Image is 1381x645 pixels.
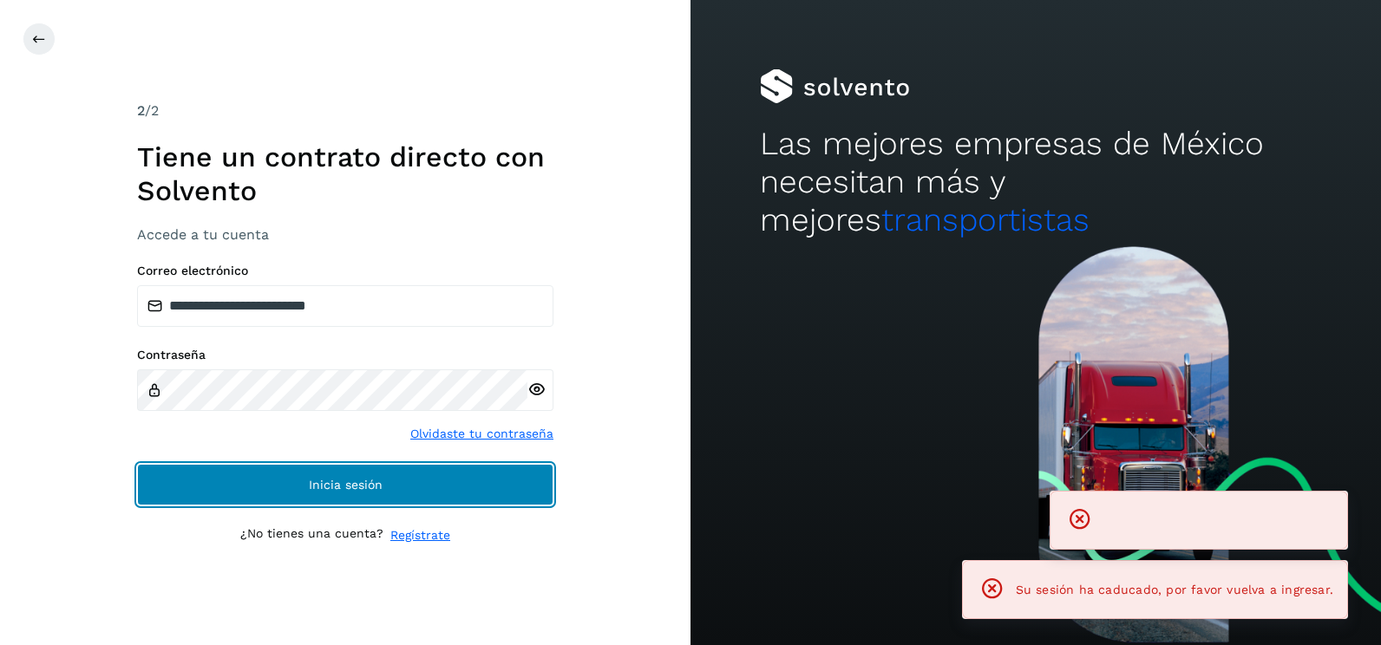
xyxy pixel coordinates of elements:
h3: Accede a tu cuenta [137,226,553,243]
span: 2 [137,102,145,119]
span: transportistas [881,201,1090,238]
a: Olvidaste tu contraseña [410,425,553,443]
h2: Las mejores empresas de México necesitan más y mejores [760,125,1312,240]
span: Inicia sesión [309,479,383,491]
button: Inicia sesión [137,464,553,505]
p: ¿No tienes una cuenta? [240,526,383,544]
span: Su sesión ha caducado, por favor vuelva a ingresar. [1016,583,1333,596]
h1: Tiene un contrato directo con Solvento [137,140,553,207]
label: Correo electrónico [137,264,553,278]
label: Contraseña [137,348,553,362]
a: Regístrate [390,526,450,544]
div: /2 [137,101,553,121]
